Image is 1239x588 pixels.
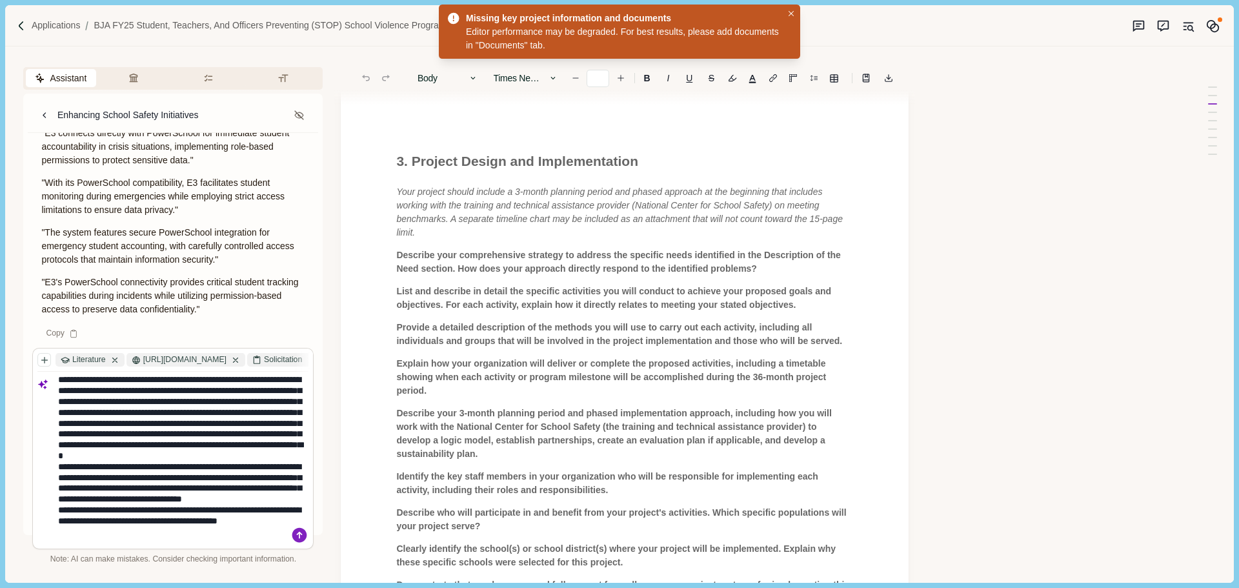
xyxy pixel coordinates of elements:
[247,353,321,367] div: Solicitation
[94,19,538,32] a: BJA FY25 Student, Teachers, and Officers Preventing (STOP) School Violence Program (O-BJA-2025-17...
[411,69,485,87] button: Body
[15,20,27,32] img: Forward slash icon
[880,69,898,87] button: Export to docx
[785,7,798,21] button: Close
[487,69,564,87] button: Times New Roman
[396,322,842,346] span: Provide a detailed description of the methods you will use to carry out each activity, including ...
[377,69,395,87] button: Redo
[709,74,714,83] s: S
[659,69,677,87] button: I
[126,353,245,367] div: [URL][DOMAIN_NAME]
[57,108,199,122] div: Enhancing School Safety Initiatives
[396,286,834,310] span: List and describe in detail the specific activities you will conduct to achieve your proposed goa...
[466,25,782,52] div: Editor performance may be degraded. For best results, please add documents in "Documents" tab.
[805,69,823,87] button: Line height
[680,69,700,87] button: U
[667,74,670,83] i: I
[701,69,721,87] button: S
[41,276,305,316] p: "E3's PowerSchool connectivity provides critical student tracking capabilities during incidents w...
[764,69,782,87] button: Line height
[55,353,124,367] div: Literature
[784,69,802,87] button: Adjust margins
[637,69,657,87] button: B
[396,471,820,495] span: Identify the key staff members in your organization who will be responsible for implementing each...
[357,69,375,87] button: Undo
[686,74,692,83] u: U
[80,20,94,32] img: Forward slash icon
[41,176,305,217] p: "With its PowerSchool compatibility, E3 facilitates student monitoring during emergencies while e...
[41,127,305,167] p: "E3 connects directly with PowerSchool for immediate student accountability in crisis situations,...
[567,69,585,87] button: Decrease font size
[396,250,843,274] span: Describe your comprehensive strategy to address the specific needs identified in the Description ...
[857,69,875,87] button: Line height
[50,72,86,85] span: Assistant
[396,154,638,168] span: 3. Project Design and Implementation
[612,69,630,87] button: Increase font size
[466,12,778,25] div: Missing key project information and documents
[396,187,845,238] span: Your project should include a 3-month planning period and phased approach at the beginning that i...
[32,554,314,565] div: Note: AI can make mistakes. Consider checking important information.
[644,74,650,83] b: B
[396,507,849,531] span: Describe who will participate in and benefit from your project's activities. Which specific popul...
[396,408,834,459] span: Describe your 3-month planning period and phased implementation approach, including how you will ...
[396,543,838,567] span: Clearly identify the school(s) or school district(s) where your project will be implemented. Expl...
[41,226,305,267] p: "The system features secure PowerSchool integration for emergency student accounting, with carefu...
[825,69,843,87] button: Line height
[32,19,81,32] a: Applications
[39,325,85,341] div: Copy
[396,358,829,396] span: Explain how your organization will deliver or complete the proposed activities, including a timet...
